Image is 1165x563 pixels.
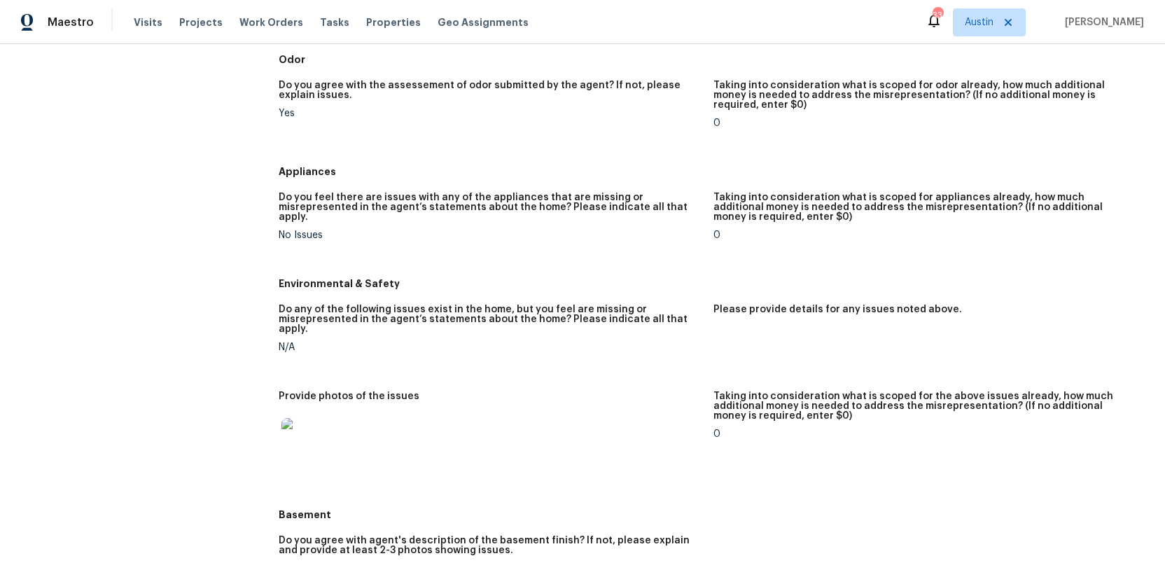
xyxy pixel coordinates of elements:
[279,508,1148,522] h5: Basement
[279,81,702,100] h5: Do you agree with the assessement of odor submitted by the agent? If not, please explain issues.
[713,230,1137,240] div: 0
[279,53,1148,67] h5: Odor
[713,391,1137,421] h5: Taking into consideration what is scoped for the above issues already, how much additional money ...
[713,429,1137,439] div: 0
[279,165,1148,179] h5: Appliances
[279,277,1148,291] h5: Environmental & Safety
[713,118,1137,128] div: 0
[279,391,419,401] h5: Provide photos of the issues
[279,342,702,352] div: N/A
[279,193,702,222] h5: Do you feel there are issues with any of the appliances that are missing or misrepresented in the...
[239,15,303,29] span: Work Orders
[713,305,962,314] h5: Please provide details for any issues noted above.
[438,15,529,29] span: Geo Assignments
[179,15,223,29] span: Projects
[366,15,421,29] span: Properties
[713,81,1137,110] h5: Taking into consideration what is scoped for odor already, how much additional money is needed to...
[320,18,349,27] span: Tasks
[965,15,993,29] span: Austin
[279,109,702,118] div: Yes
[48,15,94,29] span: Maestro
[933,8,942,22] div: 33
[713,193,1137,222] h5: Taking into consideration what is scoped for appliances already, how much additional money is nee...
[1059,15,1144,29] span: [PERSON_NAME]
[279,536,702,555] h5: Do you agree with agent's description of the basement finish? If not, please explain and provide ...
[134,15,162,29] span: Visits
[279,230,702,240] div: No Issues
[279,305,702,334] h5: Do any of the following issues exist in the home, but you feel are missing or misrepresented in t...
